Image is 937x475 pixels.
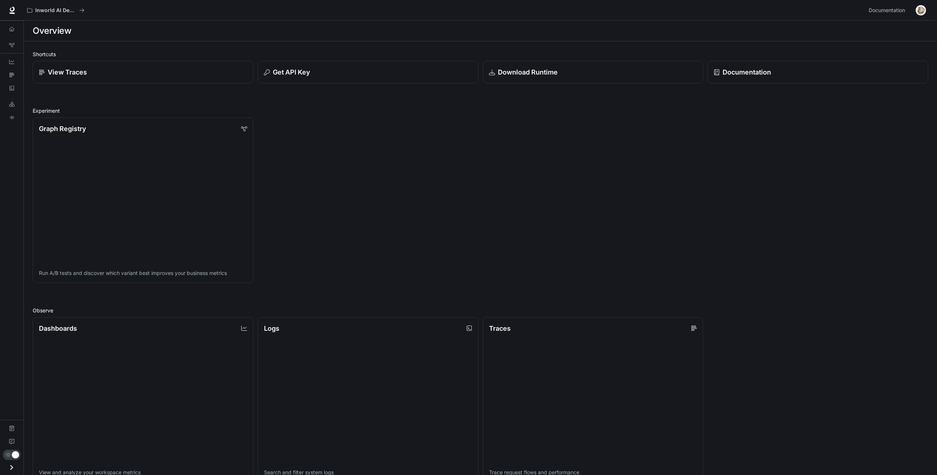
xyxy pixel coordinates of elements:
a: Dashboards [3,56,21,68]
img: User avatar [916,5,926,15]
p: View Traces [48,67,87,77]
a: Overview [3,23,21,35]
button: All workspaces [24,3,88,18]
button: Open drawer [3,460,20,475]
p: Graph Registry [39,124,86,134]
a: Download Runtime [483,61,703,83]
a: Graph RegistryRun A/B tests and discover which variant best improves your business metrics [33,117,253,283]
a: Documentation [866,3,911,18]
a: Traces [3,69,21,81]
p: Traces [489,323,511,333]
h1: Overview [33,23,71,38]
a: TTS Playground [3,112,21,123]
p: Logs [264,323,279,333]
span: Documentation [869,6,905,15]
h2: Observe [33,307,928,314]
a: Logs [3,82,21,94]
p: Run A/B tests and discover which variant best improves your business metrics [39,269,247,277]
p: Dashboards [39,323,77,333]
span: Dark mode toggle [12,450,19,458]
button: User avatar [914,3,928,18]
h2: Shortcuts [33,50,928,58]
a: View Traces [33,61,253,83]
button: Get API Key [258,61,478,83]
a: LLM Playground [3,98,21,110]
p: Get API Key [273,67,310,77]
p: Inworld AI Demos [35,7,76,14]
p: Documentation [723,67,771,77]
h2: Experiment [33,107,928,115]
p: Download Runtime [498,67,558,77]
a: Feedback [3,436,21,447]
a: Documentation [3,423,21,434]
a: Documentation [708,61,928,83]
a: Graph Registry [3,39,21,51]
